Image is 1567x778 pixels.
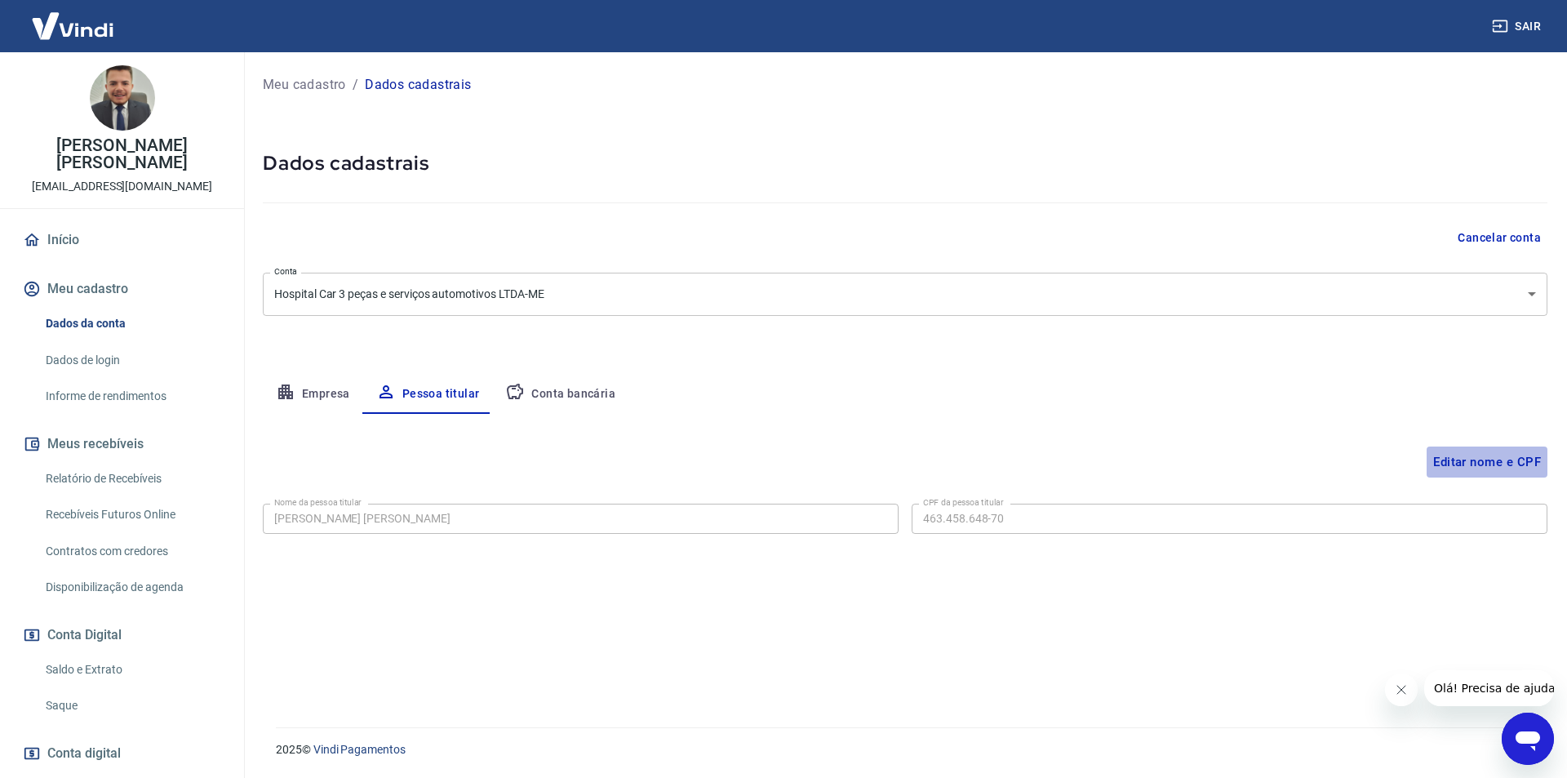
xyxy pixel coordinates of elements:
button: Pessoa titular [363,375,493,414]
span: Olá! Precisa de ajuda? [10,11,137,24]
a: Saldo e Extrato [39,653,224,687]
a: Conta digital [20,736,224,771]
a: Informe de rendimentos [39,380,224,413]
img: Vindi [20,1,126,51]
a: Saque [39,689,224,722]
button: Meu cadastro [20,271,224,307]
button: Editar nome e CPF [1427,447,1547,478]
label: Nome da pessoa titular [274,496,362,509]
p: 2025 © [276,741,1528,758]
iframe: Botão para abrir a janela de mensagens [1502,713,1554,765]
p: Dados cadastrais [365,75,471,95]
button: Cancelar conta [1451,223,1547,253]
button: Sair [1489,11,1547,42]
button: Conta Digital [20,617,224,653]
span: Conta digital [47,742,121,765]
button: Conta bancária [492,375,628,414]
a: Início [20,222,224,258]
h5: Dados cadastrais [263,150,1547,176]
a: Contratos com credores [39,535,224,568]
a: Relatório de Recebíveis [39,462,224,496]
label: CPF da pessoa titular [923,496,1004,509]
img: d75f492b-10b8-4a49-9e91-91a491aad61c.jpeg [90,65,155,131]
iframe: Mensagem da empresa [1424,670,1554,706]
a: Dados de login [39,344,224,377]
button: Empresa [263,375,363,414]
iframe: Fechar mensagem [1385,674,1418,706]
a: Meu cadastro [263,75,346,95]
a: Recebíveis Futuros Online [39,498,224,531]
p: [EMAIL_ADDRESS][DOMAIN_NAME] [32,178,212,195]
button: Meus recebíveis [20,426,224,462]
div: Hospital Car 3 peças e serviços automotivos LTDA-ME [263,273,1547,316]
p: / [353,75,358,95]
p: [PERSON_NAME] [PERSON_NAME] [13,137,231,171]
a: Dados da conta [39,307,224,340]
a: Vindi Pagamentos [313,743,406,756]
a: Disponibilização de agenda [39,571,224,604]
label: Conta [274,265,297,278]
